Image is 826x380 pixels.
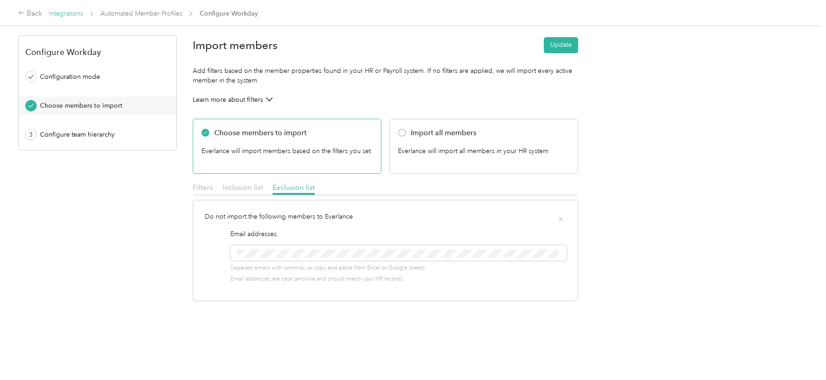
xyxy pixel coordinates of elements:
[398,146,569,165] div: Everlance will import all members in your HR system
[230,275,567,283] p: Email addresses are case sensitive and should match your HR records
[40,130,162,139] div: Configure team hierarchy
[230,229,567,239] div: Email addresses
[193,95,263,105] span: Learn more about filters
[544,37,578,53] button: Update
[230,264,567,272] p: Separate emails with commas, or copy and paste from Excel or Google sheets
[49,10,83,17] a: Integrations
[19,126,176,143] button: 3Configure team hierarchy
[193,183,213,192] span: Filters
[19,68,176,86] button: Configuration mode
[273,183,315,192] span: Exclusion list
[40,101,162,110] div: Choose members to import
[223,183,263,192] span: Inclusion list
[411,127,476,138] div: Import all members
[193,66,578,85] div: Add filters based on the member properties found in your HR or Payroll system. If no filters are ...
[205,212,567,221] div: Do not import the following members to Everlance
[25,129,37,140] div: 3
[775,329,826,380] iframe: Everlance-gr Chat Button Frame
[193,40,278,50] div: Import members
[214,127,307,138] div: Choose members to import
[40,72,162,82] div: Configuration mode
[201,146,373,165] div: Everlance will import members based on the filters you set
[18,8,42,19] div: Back
[100,10,182,17] a: Automated Member Profiles
[19,47,176,57] div: Configure Workday
[200,9,258,18] span: Configure Workday
[19,97,176,115] button: Choose members to import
